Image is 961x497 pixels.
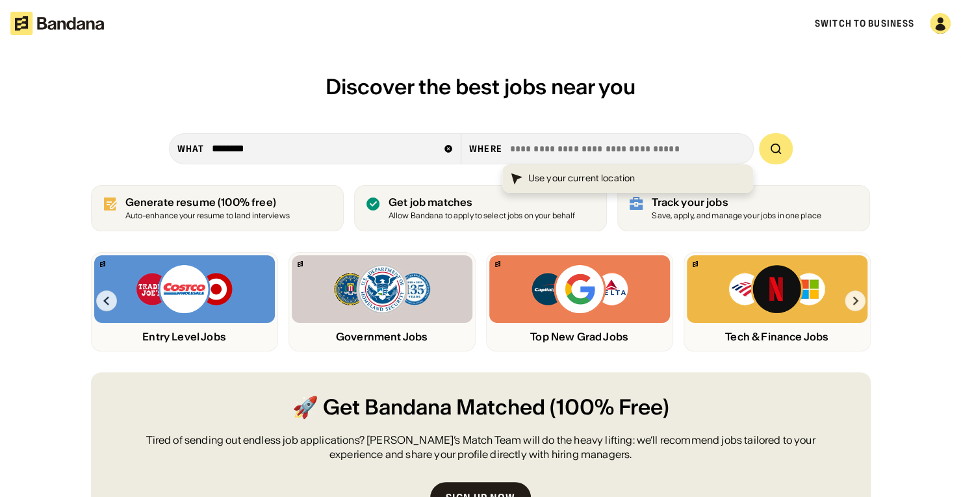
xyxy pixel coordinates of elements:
img: Right Arrow [845,290,865,311]
div: Entry Level Jobs [94,331,275,343]
a: Switch to Business [815,18,914,29]
div: Where [469,143,502,155]
img: Bandana logo [298,261,303,267]
img: Bandana logo [495,261,500,267]
span: (100% Free) [550,393,669,422]
img: Capital One, Google, Delta logos [530,263,629,315]
div: Allow Bandana to apply to select jobs on your behalf [389,212,575,220]
div: Tech & Finance Jobs [687,331,867,343]
img: Trader Joe’s, Costco, Target logos [135,263,234,315]
img: Bandana logo [693,261,698,267]
img: Bandana logotype [10,12,104,35]
a: Track your jobs Save, apply, and manage your jobs in one place [617,185,870,231]
span: 🚀 Get Bandana Matched [292,393,545,422]
div: Government Jobs [292,331,472,343]
div: Auto-enhance your resume to land interviews [125,212,290,220]
img: Left Arrow [96,290,117,311]
div: Get job matches [389,196,575,209]
a: Generate resume (100% free)Auto-enhance your resume to land interviews [91,185,344,231]
img: Bank of America, Netflix, Microsoft logos [728,263,826,315]
div: Top New Grad Jobs [489,331,670,343]
div: what [177,143,204,155]
a: Bandana logoFBI, DHS, MWRD logosGovernment Jobs [288,252,476,351]
a: Get job matches Allow Bandana to apply to select jobs on your behalf [354,185,607,231]
a: Bandana logoTrader Joe’s, Costco, Target logosEntry Level Jobs [91,252,278,351]
span: (100% free) [218,196,276,209]
div: Save, apply, and manage your jobs in one place [652,212,821,220]
div: Use your current location [528,172,635,185]
div: Track your jobs [652,196,821,209]
div: Generate resume [125,196,290,209]
a: Bandana logoBank of America, Netflix, Microsoft logosTech & Finance Jobs [684,252,871,351]
a: Bandana logoCapital One, Google, Delta logosTop New Grad Jobs [486,252,673,351]
div: Tired of sending out endless job applications? [PERSON_NAME]’s Match Team will do the heavy lifti... [122,433,839,462]
span: Discover the best jobs near you [326,73,635,100]
img: Bandana logo [100,261,105,267]
img: FBI, DHS, MWRD logos [333,263,431,315]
